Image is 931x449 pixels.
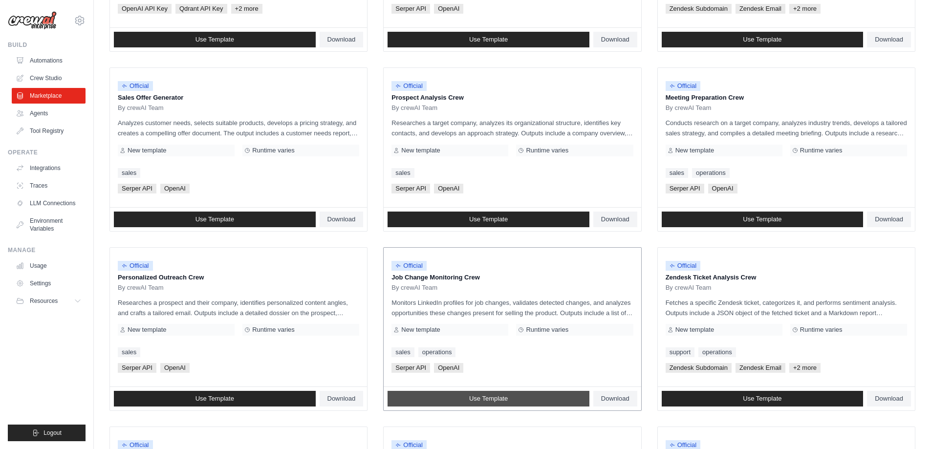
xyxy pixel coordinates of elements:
[391,81,427,91] span: Official
[666,273,907,282] p: Zendesk Ticket Analysis Crew
[118,93,359,103] p: Sales Offer Generator
[391,184,430,193] span: Serper API
[118,261,153,271] span: Official
[118,81,153,91] span: Official
[666,81,701,91] span: Official
[114,212,316,227] a: Use Template
[128,147,166,154] span: New template
[12,293,86,309] button: Resources
[8,246,86,254] div: Manage
[666,184,704,193] span: Serper API
[875,395,903,403] span: Download
[12,276,86,291] a: Settings
[118,298,359,318] p: Researches a prospect and their company, identifies personalized content angles, and crafts a tai...
[118,284,164,292] span: By crewAI Team
[320,32,364,47] a: Download
[434,184,463,193] span: OpenAI
[388,212,589,227] a: Use Template
[118,363,156,373] span: Serper API
[434,363,463,373] span: OpenAI
[593,32,637,47] a: Download
[867,32,911,47] a: Download
[128,326,166,334] span: New template
[662,32,864,47] a: Use Template
[12,88,86,104] a: Marketplace
[327,395,356,403] span: Download
[114,391,316,406] a: Use Template
[175,4,227,14] span: Qdrant API Key
[666,298,907,318] p: Fetches a specific Zendesk ticket, categorizes it, and performs sentiment analysis. Outputs inclu...
[12,106,86,121] a: Agents
[391,347,414,357] a: sales
[118,273,359,282] p: Personalized Outreach Crew
[160,184,190,193] span: OpenAI
[675,147,714,154] span: New template
[8,425,86,441] button: Logout
[12,195,86,211] a: LLM Connections
[12,70,86,86] a: Crew Studio
[593,212,637,227] a: Download
[666,347,694,357] a: support
[391,284,437,292] span: By crewAI Team
[195,36,234,43] span: Use Template
[231,4,262,14] span: +2 more
[743,395,781,403] span: Use Template
[195,215,234,223] span: Use Template
[526,326,568,334] span: Runtime varies
[593,391,637,406] a: Download
[666,104,712,112] span: By crewAI Team
[114,32,316,47] a: Use Template
[391,363,430,373] span: Serper API
[12,258,86,274] a: Usage
[800,147,843,154] span: Runtime varies
[12,53,86,68] a: Automations
[601,36,629,43] span: Download
[789,363,821,373] span: +2 more
[601,215,629,223] span: Download
[252,326,295,334] span: Runtime varies
[391,298,633,318] p: Monitors LinkedIn profiles for job changes, validates detected changes, and analyzes opportunitie...
[8,149,86,156] div: Operate
[43,429,62,437] span: Logout
[601,395,629,403] span: Download
[320,391,364,406] a: Download
[391,261,427,271] span: Official
[8,11,57,30] img: Logo
[666,168,688,178] a: sales
[434,4,463,14] span: OpenAI
[118,168,140,178] a: sales
[391,273,633,282] p: Job Change Monitoring Crew
[252,147,295,154] span: Runtime varies
[30,297,58,305] span: Resources
[391,4,430,14] span: Serper API
[388,391,589,406] a: Use Template
[666,363,732,373] span: Zendesk Subdomain
[401,326,440,334] span: New template
[12,213,86,236] a: Environment Variables
[320,212,364,227] a: Download
[675,326,714,334] span: New template
[800,326,843,334] span: Runtime varies
[666,93,907,103] p: Meeting Preparation Crew
[469,36,508,43] span: Use Template
[160,363,190,373] span: OpenAI
[327,215,356,223] span: Download
[708,184,737,193] span: OpenAI
[469,215,508,223] span: Use Template
[526,147,568,154] span: Runtime varies
[195,395,234,403] span: Use Template
[391,168,414,178] a: sales
[12,178,86,193] a: Traces
[666,261,701,271] span: Official
[391,104,437,112] span: By crewAI Team
[469,395,508,403] span: Use Template
[743,36,781,43] span: Use Template
[388,32,589,47] a: Use Template
[662,391,864,406] a: Use Template
[118,104,164,112] span: By crewAI Team
[8,41,86,49] div: Build
[12,160,86,176] a: Integrations
[875,36,903,43] span: Download
[327,36,356,43] span: Download
[118,184,156,193] span: Serper API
